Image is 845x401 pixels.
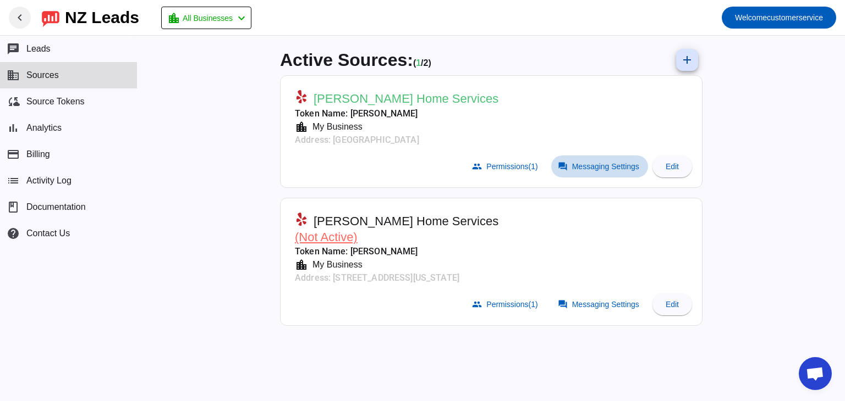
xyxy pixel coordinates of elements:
mat-icon: forum [558,299,568,309]
mat-icon: business [7,69,20,82]
button: Welcomecustomerservice [722,7,836,29]
mat-card-subtitle: Address: [GEOGRAPHIC_DATA] [295,133,498,147]
span: (1) [529,162,538,171]
span: (1) [529,300,538,309]
mat-icon: group [472,299,482,309]
span: Sources [26,70,59,80]
span: Welcome [735,13,767,22]
mat-icon: add [681,53,694,66]
mat-icon: group [472,161,482,171]
mat-card-subtitle: Address: [STREET_ADDRESS][US_STATE] [295,271,498,285]
span: Edit [666,300,679,309]
span: ( [413,58,416,68]
mat-icon: payment [7,148,20,161]
mat-icon: location_city [295,258,308,271]
mat-icon: help [7,227,20,240]
span: [PERSON_NAME] Home Services [314,91,498,107]
button: Messaging Settings [551,293,648,315]
span: Contact Us [26,229,70,238]
mat-card-subtitle: Token Name: [PERSON_NAME] [295,107,498,120]
mat-icon: location_city [167,12,180,25]
button: Messaging Settings [551,155,648,177]
mat-icon: cloud_sync [7,95,20,108]
span: Working [416,58,421,68]
span: Total [424,58,431,68]
mat-icon: forum [558,161,568,171]
span: Documentation [26,202,86,212]
div: My Business [308,258,363,271]
button: All Businesses [161,7,251,29]
span: Leads [26,44,51,54]
span: Messaging Settings [572,162,639,171]
div: Open chat [799,357,832,390]
span: Active Sources: [280,50,413,70]
mat-icon: list [7,174,20,187]
mat-icon: location_city [295,120,308,133]
button: Edit [652,293,692,315]
span: book [7,200,20,214]
span: Permissions [486,300,537,309]
span: customerservice [735,10,823,25]
span: (Not Active) [295,230,358,244]
div: NZ Leads [65,10,139,25]
span: Source Tokens [26,97,85,107]
span: Billing [26,149,50,159]
span: Activity Log [26,176,72,186]
span: / [421,58,423,68]
button: Permissions(1) [465,155,546,177]
mat-card-subtitle: Token Name: [PERSON_NAME] [295,245,498,258]
div: My Business [308,120,363,133]
span: Analytics [26,123,62,133]
span: [PERSON_NAME] Home Services [314,214,498,229]
mat-icon: bar_chart [7,121,20,135]
mat-icon: chevron_left [235,12,248,25]
mat-icon: chevron_left [13,11,26,24]
span: Permissions [486,162,537,171]
button: Edit [652,155,692,177]
button: Permissions(1) [465,293,546,315]
span: All Businesses [183,10,233,26]
img: logo [42,8,59,27]
span: Edit [666,162,679,171]
mat-icon: chat [7,42,20,55]
span: Messaging Settings [572,300,639,309]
